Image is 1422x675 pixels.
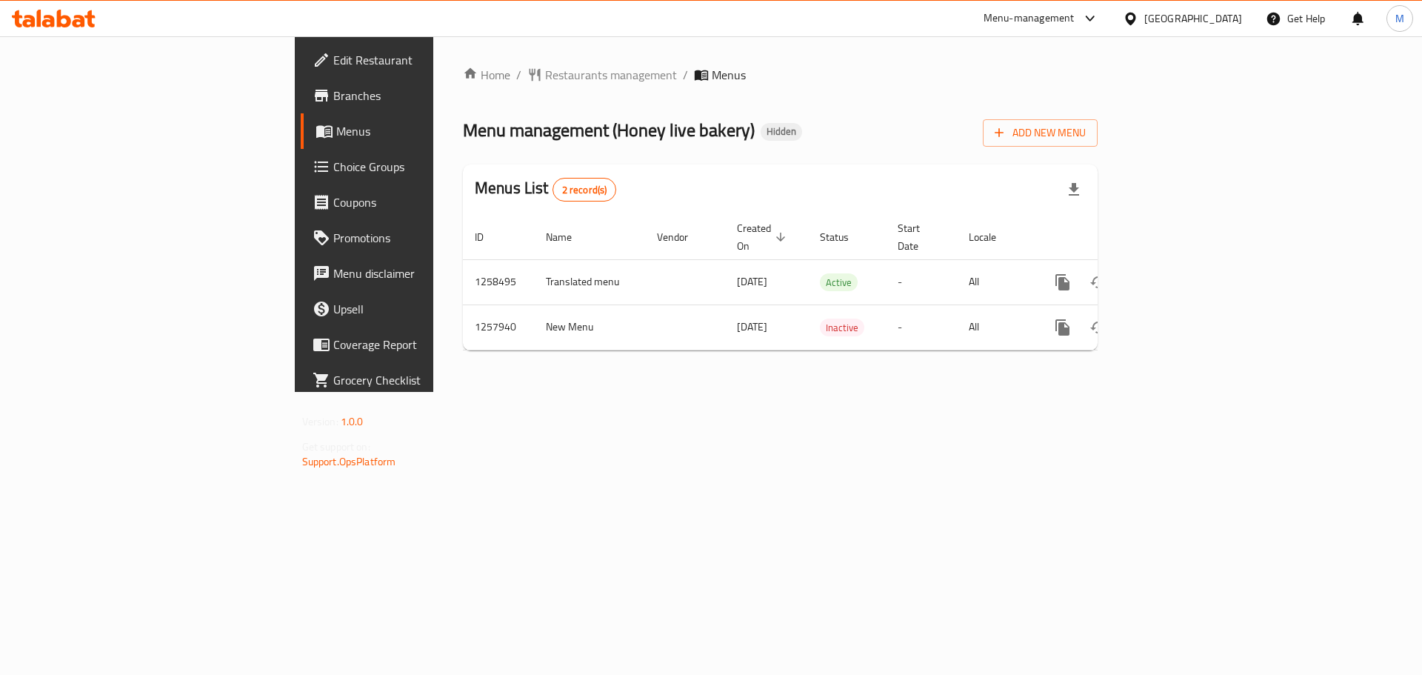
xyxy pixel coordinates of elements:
span: Choice Groups [333,158,521,176]
td: All [957,259,1033,305]
div: Hidden [761,123,802,141]
button: Add New Menu [983,119,1098,147]
td: - [886,259,957,305]
span: Add New Menu [995,124,1086,142]
button: more [1045,310,1081,345]
div: Total records count [553,178,617,202]
li: / [683,66,688,84]
span: Version: [302,412,338,431]
a: Choice Groups [301,149,533,184]
span: [DATE] [737,272,767,291]
a: Grocery Checklist [301,362,533,398]
span: M [1395,10,1404,27]
span: Inactive [820,319,864,336]
a: Menu disclaimer [301,256,533,291]
span: Vendor [657,228,707,246]
nav: breadcrumb [463,66,1098,84]
span: Branches [333,87,521,104]
span: Menu disclaimer [333,265,521,282]
span: Start Date [898,219,939,255]
span: [DATE] [737,317,767,336]
span: Coupons [333,193,521,211]
div: Active [820,273,858,291]
span: Locale [969,228,1015,246]
span: Name [546,228,591,246]
a: Upsell [301,291,533,327]
button: more [1045,265,1081,300]
div: [GEOGRAPHIC_DATA] [1144,10,1242,27]
span: Active [820,274,858,291]
span: Created On [737,219,790,255]
a: Restaurants management [527,66,677,84]
span: Coverage Report [333,336,521,353]
span: Status [820,228,868,246]
span: 1.0.0 [341,412,364,431]
td: Translated menu [534,259,645,305]
span: Menu management ( Honey live bakery ) [463,113,755,147]
a: Promotions [301,220,533,256]
span: Menus [712,66,746,84]
table: enhanced table [463,215,1199,350]
th: Actions [1033,215,1199,260]
span: Grocery Checklist [333,371,521,389]
a: Menus [301,113,533,149]
td: - [886,305,957,350]
button: Change Status [1081,265,1116,300]
span: Menus [336,122,521,140]
button: Change Status [1081,310,1116,345]
a: Edit Restaurant [301,42,533,78]
h2: Menus List [475,177,616,202]
a: Coverage Report [301,327,533,362]
span: 2 record(s) [553,183,616,197]
span: Get support on: [302,437,370,456]
div: Export file [1056,172,1092,207]
span: Restaurants management [545,66,677,84]
span: Promotions [333,229,521,247]
a: Support.OpsPlatform [302,452,396,471]
span: ID [475,228,503,246]
a: Branches [301,78,533,113]
span: Upsell [333,300,521,318]
a: Coupons [301,184,533,220]
div: Menu-management [984,10,1075,27]
td: New Menu [534,305,645,350]
td: All [957,305,1033,350]
span: Edit Restaurant [333,51,521,69]
span: Hidden [761,125,802,138]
